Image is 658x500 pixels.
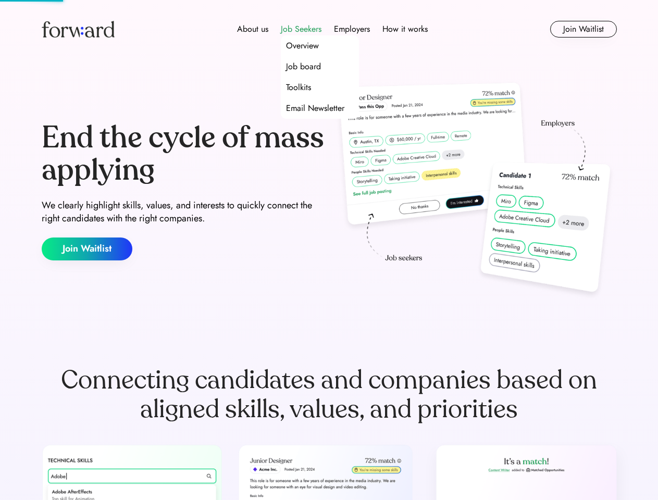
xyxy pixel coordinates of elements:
[334,23,370,35] div: Employers
[550,21,617,37] button: Join Waitlist
[42,122,325,186] div: End the cycle of mass applying
[42,238,132,260] button: Join Waitlist
[237,23,268,35] div: About us
[333,79,617,303] img: hero-image.png
[42,366,617,424] div: Connecting candidates and companies based on aligned skills, values, and priorities
[382,23,428,35] div: How it works
[286,40,319,52] div: Overview
[42,199,325,225] div: We clearly highlight skills, values, and interests to quickly connect the right candidates with t...
[281,23,321,35] div: Job Seekers
[286,60,321,73] div: Job board
[42,21,115,37] img: Forward logo
[286,102,344,115] div: Email Newsletter
[286,81,311,94] div: Toolkits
